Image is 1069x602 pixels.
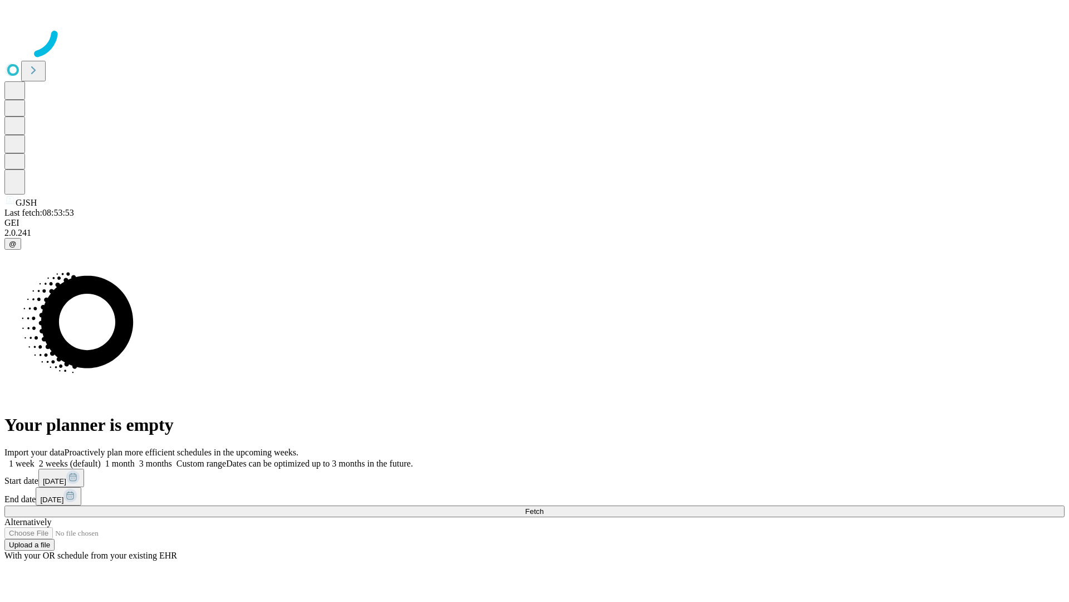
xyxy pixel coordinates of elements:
[105,459,135,468] span: 1 month
[4,469,1065,487] div: Start date
[9,240,17,248] span: @
[16,198,37,207] span: GJSH
[4,238,21,250] button: @
[4,218,1065,228] div: GEI
[139,459,172,468] span: 3 months
[4,517,51,527] span: Alternatively
[4,415,1065,435] h1: Your planner is empty
[176,459,226,468] span: Custom range
[9,459,35,468] span: 1 week
[4,487,1065,506] div: End date
[4,506,1065,517] button: Fetch
[39,459,101,468] span: 2 weeks (default)
[38,469,84,487] button: [DATE]
[525,507,543,516] span: Fetch
[4,448,65,457] span: Import your data
[226,459,413,468] span: Dates can be optimized up to 3 months in the future.
[4,228,1065,238] div: 2.0.241
[65,448,298,457] span: Proactively plan more efficient schedules in the upcoming weeks.
[36,487,81,506] button: [DATE]
[4,539,55,551] button: Upload a file
[40,496,63,504] span: [DATE]
[4,208,74,217] span: Last fetch: 08:53:53
[43,477,66,486] span: [DATE]
[4,551,177,560] span: With your OR schedule from your existing EHR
